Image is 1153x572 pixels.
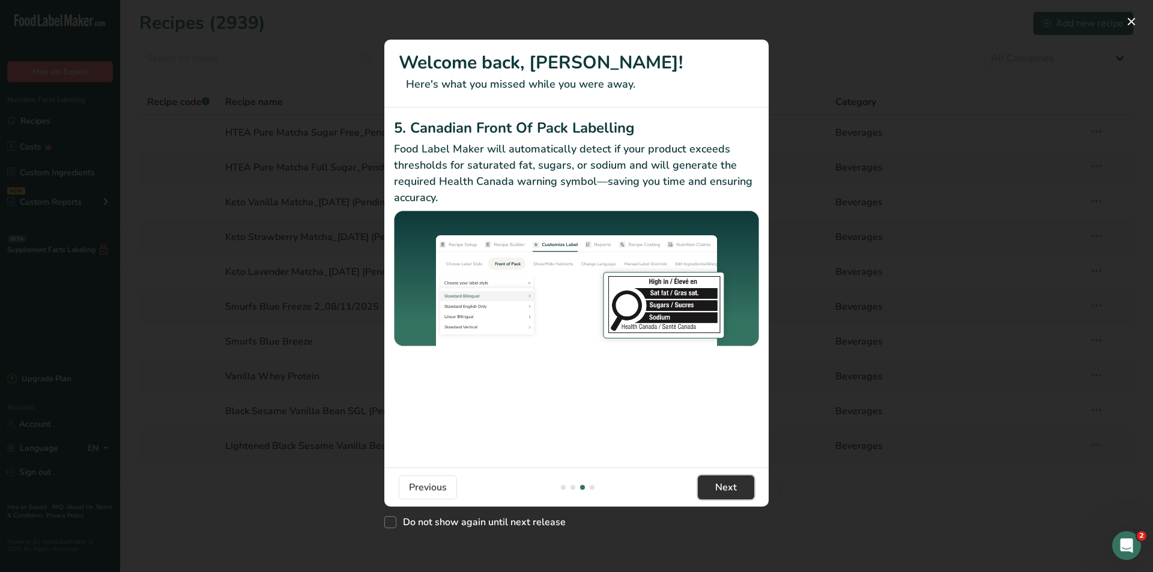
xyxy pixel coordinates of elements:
[409,480,447,495] span: Previous
[399,49,754,76] h1: Welcome back, [PERSON_NAME]!
[399,475,457,499] button: Previous
[399,76,754,92] p: Here's what you missed while you were away.
[394,211,759,348] img: Canadian Front Of Pack Labelling
[1137,531,1146,541] span: 2
[1112,531,1141,560] iframe: Intercom live chat
[715,480,737,495] span: Next
[698,475,754,499] button: Next
[394,117,759,139] h2: 5. Canadian Front Of Pack Labelling
[394,141,759,206] p: Food Label Maker will automatically detect if your product exceeds thresholds for saturated fat, ...
[396,516,566,528] span: Do not show again until next release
